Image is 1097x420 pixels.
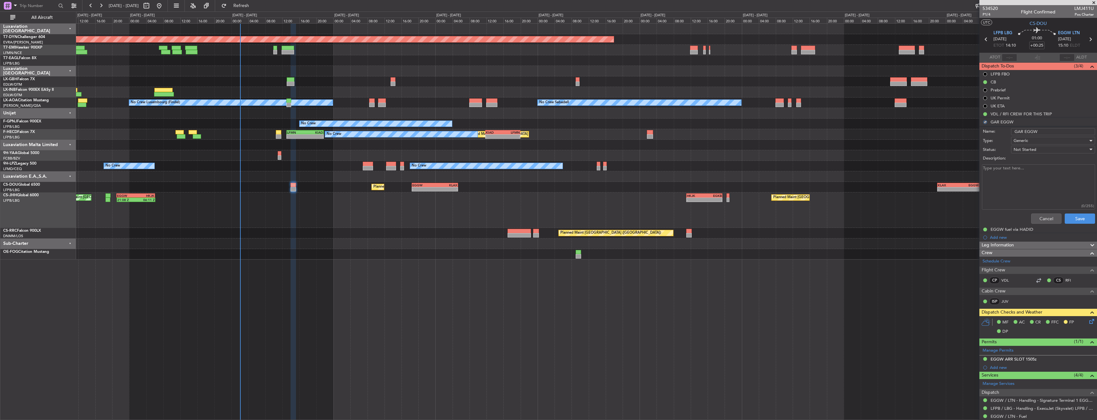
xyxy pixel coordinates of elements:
div: No Crew Luxembourg (Findel) [131,98,180,107]
label: Type: [983,138,1011,144]
div: 20:00 [112,18,129,23]
a: LFPB/LBG [3,188,20,192]
a: EDLW/DTM [3,93,22,97]
span: [DATE] - [DATE] [109,3,139,9]
span: T7-EMI [3,46,16,50]
div: KIAD [305,130,323,134]
div: - [412,187,435,191]
span: Cabin Crew [982,288,1006,295]
a: LFMN/NCE [3,51,22,55]
label: Status: [983,147,1011,153]
div: 16:00 [401,18,418,23]
span: CR [1035,319,1041,326]
div: KIAD [486,130,503,134]
div: 12:00 [793,18,810,23]
div: 16:00 [606,18,623,23]
div: 08:00 [470,18,486,23]
div: [DATE] - [DATE] [641,13,665,18]
div: 00:00 [231,18,248,23]
div: 12:00 [78,18,95,23]
div: [DATE] - [DATE] [436,13,461,18]
div: - [958,187,979,191]
span: ELDT [1070,43,1080,49]
div: 20:00 [725,18,742,23]
div: 12:00 [691,18,708,23]
span: FP [1069,319,1074,326]
div: 00:00 [333,18,350,23]
a: Schedule Crew [983,258,1010,265]
div: 08:00 [674,18,691,23]
a: 9H-YAAGlobal 5000 [3,151,39,155]
a: Manage Permits [983,347,1014,354]
a: VDL [1001,277,1016,283]
div: 00:00 [640,18,657,23]
div: [DATE] - [DATE] [845,13,869,18]
a: LFPB/LBG [3,61,20,66]
div: KLAX [938,183,958,187]
div: - [435,187,457,191]
div: 20:00 [418,18,435,23]
span: EGGW LTN [1058,30,1080,36]
button: All Aircraft [7,12,69,23]
a: CS-RRCFalcon 900LX [3,229,41,233]
div: 00:00 [946,18,963,23]
span: 9H-YAA [3,151,18,155]
span: CS-DOU [1030,20,1047,27]
span: Dispatch Checks and Weather [982,309,1042,316]
div: 00:00 [742,18,759,23]
span: 14:10 [1006,43,1016,49]
span: Permits [982,338,997,346]
div: 04:00 [555,18,572,23]
span: [DATE] [993,36,1007,43]
div: 20:00 [929,18,946,23]
span: Leg Information [982,242,1014,249]
span: ALDT [1076,54,1087,61]
div: [DATE] - [DATE] [947,13,971,18]
a: LFMD/CEQ [3,167,22,171]
span: Generic [1014,138,1028,144]
div: 16:00 [810,18,827,23]
a: EDLW/DTM [3,82,22,87]
a: T7-EAGLFalcon 8X [3,56,36,60]
input: Trip Number [19,1,56,11]
span: Not Started [1014,147,1036,152]
div: CB [991,79,996,85]
div: Planned Maint [GEOGRAPHIC_DATA] ([GEOGRAPHIC_DATA]) [373,182,474,192]
div: 12:00 [385,18,401,23]
div: EGKB [704,194,722,198]
div: 04:00 [861,18,878,23]
div: [DATE] - [DATE] [232,13,257,18]
div: 16:00 [300,18,316,23]
div: CS [1053,277,1064,284]
span: Pos Charter [1074,12,1094,17]
a: RFI [1065,277,1080,283]
a: LFPB/LBG [3,198,20,203]
span: [DATE] [1058,36,1071,43]
span: 9H-LPZ [3,162,16,166]
div: EGGW [117,194,136,198]
div: No Crew [327,129,341,139]
a: T7-DYNChallenger 604 [3,35,45,39]
div: - [305,135,323,138]
div: - [287,135,305,138]
a: OE-FOGCitation Mustang [3,250,49,254]
div: No Crew Sabadell [539,98,569,107]
span: ETOT [993,43,1004,49]
div: 04:00 [248,18,265,23]
a: FCBB/BZV [3,156,20,161]
span: LX-AOA [3,98,18,102]
div: 08:00 [163,18,180,23]
div: 16:00 [197,18,214,23]
div: EGGW ARR SLOT 1505z [991,356,1037,362]
span: Dispatch [982,389,999,396]
div: HKJK [136,194,154,198]
div: Planned Maint [GEOGRAPHIC_DATA] ([GEOGRAPHIC_DATA]) [773,193,874,202]
a: 9H-LPZLegacy 500 [3,162,36,166]
div: 12:00 [589,18,606,23]
a: LFPB/LBG [3,124,20,129]
div: LFPB FBO [991,71,1010,77]
span: FFC [1051,319,1059,326]
a: CS-JHHGlobal 6000 [3,193,39,197]
div: 00:00 [435,18,452,23]
div: - [938,187,958,191]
